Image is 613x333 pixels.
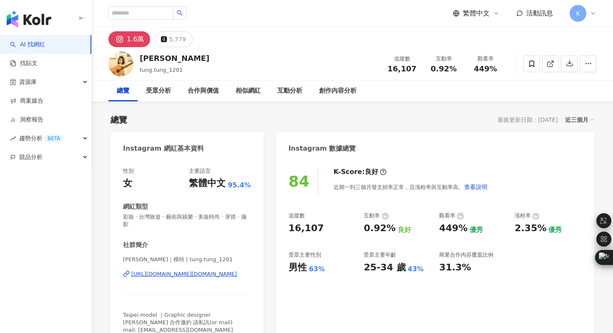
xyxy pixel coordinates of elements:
div: 1.6萬 [127,33,144,45]
div: 2.35% [515,222,546,235]
div: 43% [408,265,424,274]
div: 網紅類型 [123,202,148,211]
div: 449% [439,222,467,235]
div: 優秀 [470,225,483,235]
div: 16,107 [289,222,324,235]
button: 查看說明 [464,179,488,195]
span: rise [10,136,16,141]
div: 社群簡介 [123,241,148,250]
span: 16,107 [387,64,416,73]
span: [PERSON_NAME]｜模特 | tung.tung_1201 [123,256,251,263]
div: 良好 [398,225,411,235]
span: 資源庫 [19,73,37,91]
div: 追蹤數 [386,55,418,63]
a: 商案媒合 [10,97,43,105]
div: [URL][DOMAIN_NAME][DOMAIN_NAME] [131,270,237,278]
div: 商業合作內容覆蓋比例 [439,251,493,259]
div: 創作內容分析 [319,86,357,96]
span: 95.4% [228,181,251,190]
div: 男性 [289,261,307,274]
div: Instagram 數據總覽 [289,144,356,153]
div: 25-34 歲 [364,261,405,274]
div: 觀看率 [439,212,464,219]
img: KOL Avatar [108,51,133,76]
div: K-Score : [334,167,387,177]
a: searchAI 找網紅 [10,40,45,49]
div: 繁體中文 [189,177,226,190]
div: 互動率 [364,212,388,219]
div: 互動率 [428,55,460,63]
span: 繁體中文 [463,9,490,18]
div: 84 [289,173,309,190]
div: 互動分析 [277,86,302,96]
div: 31.3% [439,261,471,274]
div: 總覽 [117,86,129,96]
div: 受眾分析 [146,86,171,96]
div: 性別 [123,167,134,175]
div: Instagram 網紅基本資料 [123,144,204,153]
a: [URL][DOMAIN_NAME][DOMAIN_NAME] [123,270,251,278]
div: 女 [123,177,132,190]
img: logo [7,11,51,28]
span: search [177,10,183,16]
div: 漲粉率 [515,212,539,219]
div: 良好 [365,167,378,177]
span: 活動訊息 [526,9,553,17]
span: 趨勢分析 [19,129,63,148]
span: 彩妝 · 台灣旅遊 · 藝術與娛樂 · 美妝時尚 · 穿搭 · 攝影 [123,213,251,228]
div: 5,779 [169,33,186,45]
div: 觀看率 [470,55,501,63]
div: 優秀 [548,225,562,235]
div: [PERSON_NAME] [140,53,209,63]
span: 449% [474,65,497,73]
span: 0.92% [431,65,457,73]
div: 近三個月 [565,114,594,125]
div: 總覽 [111,114,127,126]
div: 63% [309,265,325,274]
button: 5,779 [154,31,192,47]
div: BETA [44,134,63,143]
div: 追蹤數 [289,212,305,219]
span: 競品分析 [19,148,43,166]
a: 找貼文 [10,59,38,68]
div: 最後更新日期：[DATE] [497,116,558,123]
div: 受眾主要年齡 [364,251,396,259]
div: 近期一到三個月發文頻率正常，且漲粉率與互動率高。 [334,179,488,195]
div: 受眾主要性別 [289,251,321,259]
span: K [576,9,580,18]
span: 查看說明 [464,184,487,190]
div: 0.92% [364,222,395,235]
div: 相似網紅 [236,86,261,96]
span: Taipei model ｜Graphic designer [PERSON_NAME] 合作邀約 請私訊(or mail) mail: [EMAIL_ADDRESS][DOMAIN_NAME] [123,312,233,333]
div: 主要語言 [189,167,211,175]
button: 1.6萬 [108,31,150,47]
span: tung.tung_1201 [140,67,183,73]
a: 洞察報告 [10,116,43,124]
div: 合作與價值 [188,86,219,96]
